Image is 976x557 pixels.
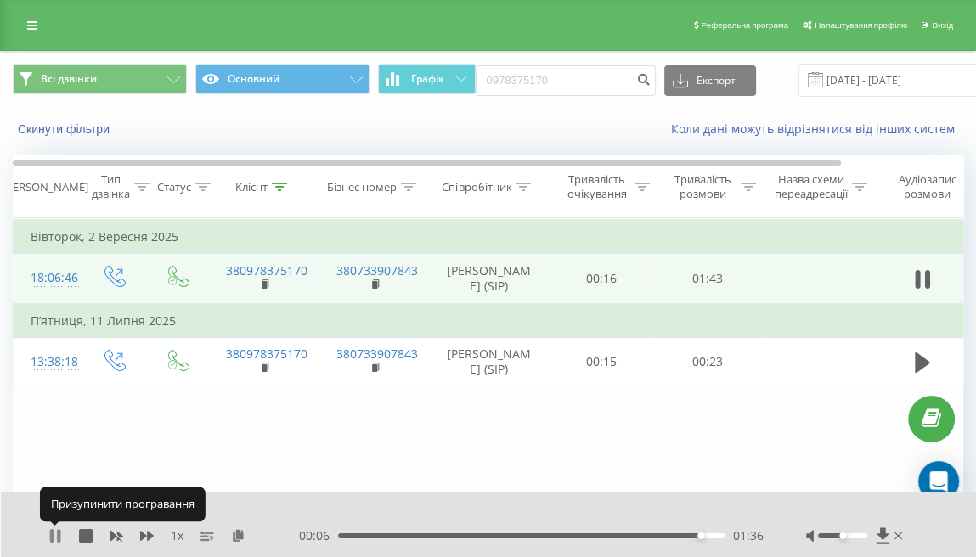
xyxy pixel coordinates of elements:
[336,262,418,278] a: 380733907843
[13,121,118,137] button: Скинути фільтри
[13,64,187,94] button: Всі дзвінки
[815,20,907,30] span: Налаштування профілю
[442,180,511,194] div: Співробітник
[31,346,65,379] div: 13:38:18
[226,346,307,362] a: 380978375170
[655,337,761,386] td: 00:23
[671,121,963,137] a: Коли дані можуть відрізнятися вiд інших систем
[549,337,655,386] td: 00:15
[664,65,756,96] button: Експорт
[157,180,191,194] div: Статус
[92,172,130,201] div: Тип дзвінка
[3,180,88,194] div: [PERSON_NAME]
[669,172,736,201] div: Тривалість розмови
[655,254,761,304] td: 01:43
[932,20,953,30] span: Вихід
[886,172,968,201] div: Аудіозапис розмови
[775,172,848,201] div: Назва схеми переадресації
[430,337,549,386] td: [PERSON_NAME] (SIP)
[235,180,268,194] div: Клієнт
[378,64,476,94] button: Графік
[31,262,65,295] div: 18:06:46
[733,527,764,544] span: 01:36
[697,532,704,539] div: Accessibility label
[411,73,444,85] span: Графік
[171,527,183,544] span: 1 x
[40,487,206,521] div: Призупинити програвання
[226,262,307,278] a: 380978375170
[430,254,549,304] td: [PERSON_NAME] (SIP)
[336,346,418,362] a: 380733907843
[295,527,338,544] span: - 00:06
[41,72,97,86] span: Всі дзвінки
[327,180,397,194] div: Бізнес номер
[563,172,630,201] div: Тривалість очікування
[701,20,788,30] span: Реферальна програма
[549,254,655,304] td: 00:16
[839,532,846,539] div: Accessibility label
[918,461,959,502] div: Open Intercom Messenger
[195,64,370,94] button: Основний
[476,65,656,96] input: Пошук за номером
